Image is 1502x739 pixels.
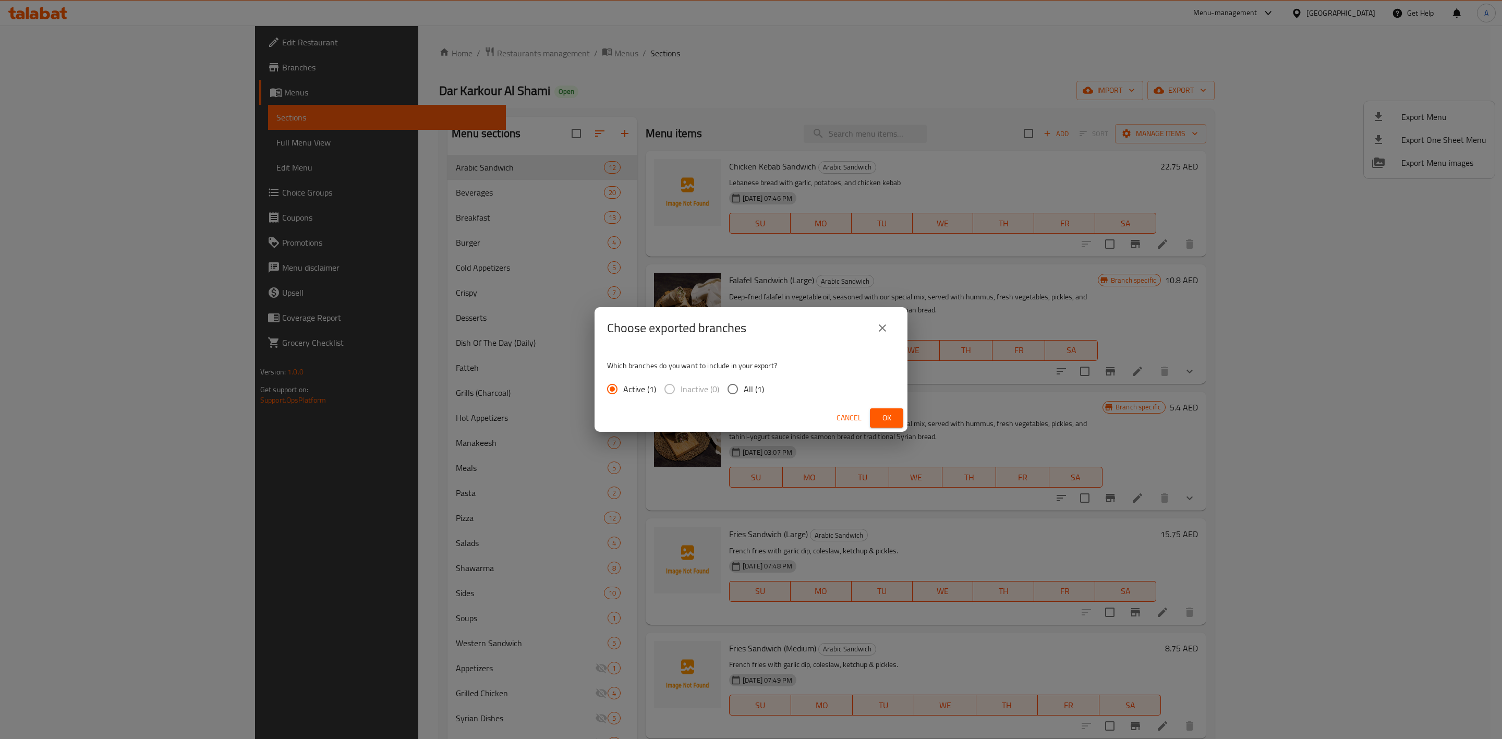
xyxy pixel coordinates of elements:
span: All (1) [744,383,764,395]
button: Cancel [832,408,866,428]
span: Active (1) [623,383,656,395]
span: Cancel [837,411,862,425]
span: Inactive (0) [681,383,719,395]
p: Which branches do you want to include in your export? [607,360,895,371]
button: Ok [870,408,903,428]
button: close [870,316,895,341]
span: Ok [878,411,895,425]
h2: Choose exported branches [607,320,746,336]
